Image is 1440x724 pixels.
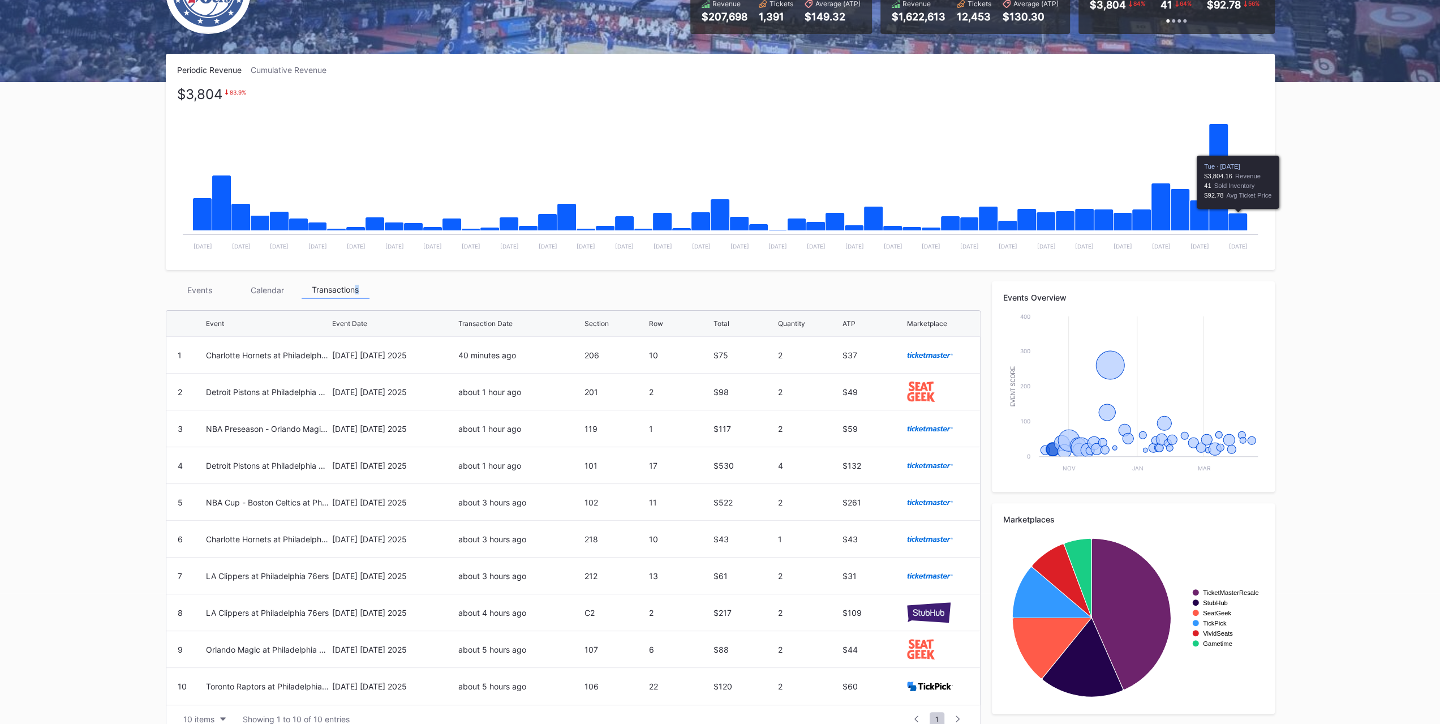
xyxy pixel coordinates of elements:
[907,639,935,659] img: seatGeek.svg
[577,243,595,250] text: [DATE]
[206,424,329,434] div: NBA Preseason - Orlando Magic at Philadelphia 76ers
[778,350,840,360] div: 2
[1132,465,1143,472] text: Jan
[713,387,775,397] div: $98
[778,387,840,397] div: 2
[1151,243,1170,250] text: [DATE]
[229,89,246,96] div: 83.9 %
[178,645,183,654] div: 9
[1203,630,1233,637] text: VividSeats
[1113,243,1132,250] text: [DATE]
[166,281,234,299] div: Events
[332,350,455,360] div: [DATE] [DATE] 2025
[385,243,403,250] text: [DATE]
[1197,465,1210,472] text: Mar
[458,461,582,470] div: about 1 hour ago
[842,498,904,507] div: $261
[584,608,646,618] div: C2
[649,461,711,470] div: 17
[842,608,904,618] div: $109
[234,281,302,299] div: Calendar
[778,461,840,470] div: 4
[458,350,582,360] div: 40 minutes ago
[458,534,582,544] div: about 3 hours ago
[332,682,455,691] div: [DATE] [DATE] 2025
[1203,599,1228,606] text: StubHub
[778,534,840,544] div: 1
[649,571,711,581] div: 13
[1021,418,1030,425] text: 100
[538,243,557,250] text: [DATE]
[649,319,663,328] div: Row
[177,65,251,75] div: Periodic Revenue
[1003,311,1263,481] svg: Chart title
[649,424,711,434] div: 1
[713,608,775,618] div: $217
[778,498,840,507] div: 2
[649,645,711,654] div: 6
[649,608,711,618] div: 2
[1037,243,1055,250] text: [DATE]
[178,608,183,618] div: 8
[842,350,904,360] div: $37
[458,387,582,397] div: about 1 hour ago
[1027,453,1030,460] text: 0
[883,243,902,250] text: [DATE]
[842,534,904,544] div: $43
[907,536,953,542] img: ticketmaster.svg
[423,243,442,250] text: [DATE]
[332,645,455,654] div: [DATE] [DATE] 2025
[713,319,729,328] div: Total
[778,645,840,654] div: 2
[332,387,455,397] div: [DATE] [DATE] 2025
[584,461,646,470] div: 101
[907,352,953,358] img: ticketmaster.svg
[907,426,953,432] img: ticketmaster.svg
[177,89,1263,259] svg: Chart title
[332,424,455,434] div: [DATE] [DATE] 2025
[1003,293,1263,302] div: Events Overview
[713,534,775,544] div: $43
[584,645,646,654] div: 107
[462,243,480,250] text: [DATE]
[332,498,455,507] div: [DATE] [DATE] 2025
[713,461,775,470] div: $530
[332,608,455,618] div: [DATE] [DATE] 2025
[713,424,775,434] div: $117
[458,645,582,654] div: about 5 hours ago
[178,571,182,581] div: 7
[615,243,634,250] text: [DATE]
[842,645,904,654] div: $44
[713,645,775,654] div: $88
[778,571,840,581] div: 2
[1062,465,1075,472] text: Nov
[332,319,367,328] div: Event Date
[332,571,455,581] div: [DATE] [DATE] 2025
[907,602,951,622] img: stubHub.svg
[892,11,945,23] div: $1,622,613
[730,243,749,250] text: [DATE]
[842,387,904,397] div: $49
[713,571,775,581] div: $61
[768,243,787,250] text: [DATE]
[759,11,793,23] div: 1,391
[1203,620,1227,627] text: TickPick
[206,534,329,544] div: Charlotte Hornets at Philadelphia 76ers
[649,682,711,691] div: 22
[206,682,329,691] div: Toronto Raptors at Philadelphia 76ers
[584,387,646,397] div: 201
[584,424,646,434] div: 119
[1020,383,1030,389] text: 200
[1203,589,1258,596] text: TicketMasterResale
[243,714,350,724] div: Showing 1 to 10 of 10 entries
[845,243,863,250] text: [DATE]
[1228,243,1247,250] text: [DATE]
[206,498,329,507] div: NBA Cup - Boston Celtics at Philadelphia 76ers
[778,424,840,434] div: 2
[907,682,953,691] img: TickPick_logo.svg
[649,387,711,397] div: 2
[206,645,329,654] div: Orlando Magic at Philadelphia 76ers
[1009,366,1016,406] text: Event Score
[308,243,327,250] text: [DATE]
[178,424,183,434] div: 3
